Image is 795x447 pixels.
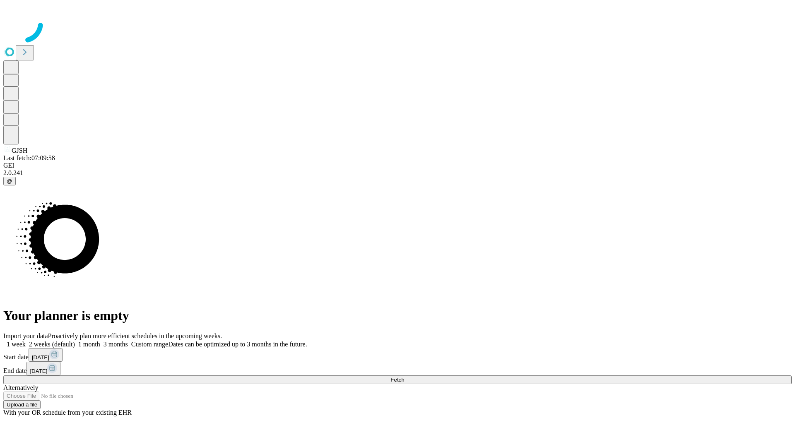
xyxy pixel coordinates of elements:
[3,154,55,161] span: Last fetch: 07:09:58
[390,377,404,383] span: Fetch
[29,348,63,362] button: [DATE]
[7,341,26,348] span: 1 week
[78,341,100,348] span: 1 month
[3,177,16,185] button: @
[131,341,168,348] span: Custom range
[3,362,792,375] div: End date
[48,332,222,339] span: Proactively plan more efficient schedules in the upcoming weeks.
[3,409,132,416] span: With your OR schedule from your existing EHR
[7,178,12,184] span: @
[32,354,49,360] span: [DATE]
[3,169,792,177] div: 2.0.241
[30,368,47,374] span: [DATE]
[26,362,60,375] button: [DATE]
[168,341,307,348] span: Dates can be optimized up to 3 months in the future.
[12,147,27,154] span: GJSH
[3,375,792,384] button: Fetch
[104,341,128,348] span: 3 months
[29,341,75,348] span: 2 weeks (default)
[3,348,792,362] div: Start date
[3,400,41,409] button: Upload a file
[3,162,792,169] div: GEI
[3,308,792,323] h1: Your planner is empty
[3,332,48,339] span: Import your data
[3,384,38,391] span: Alternatively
